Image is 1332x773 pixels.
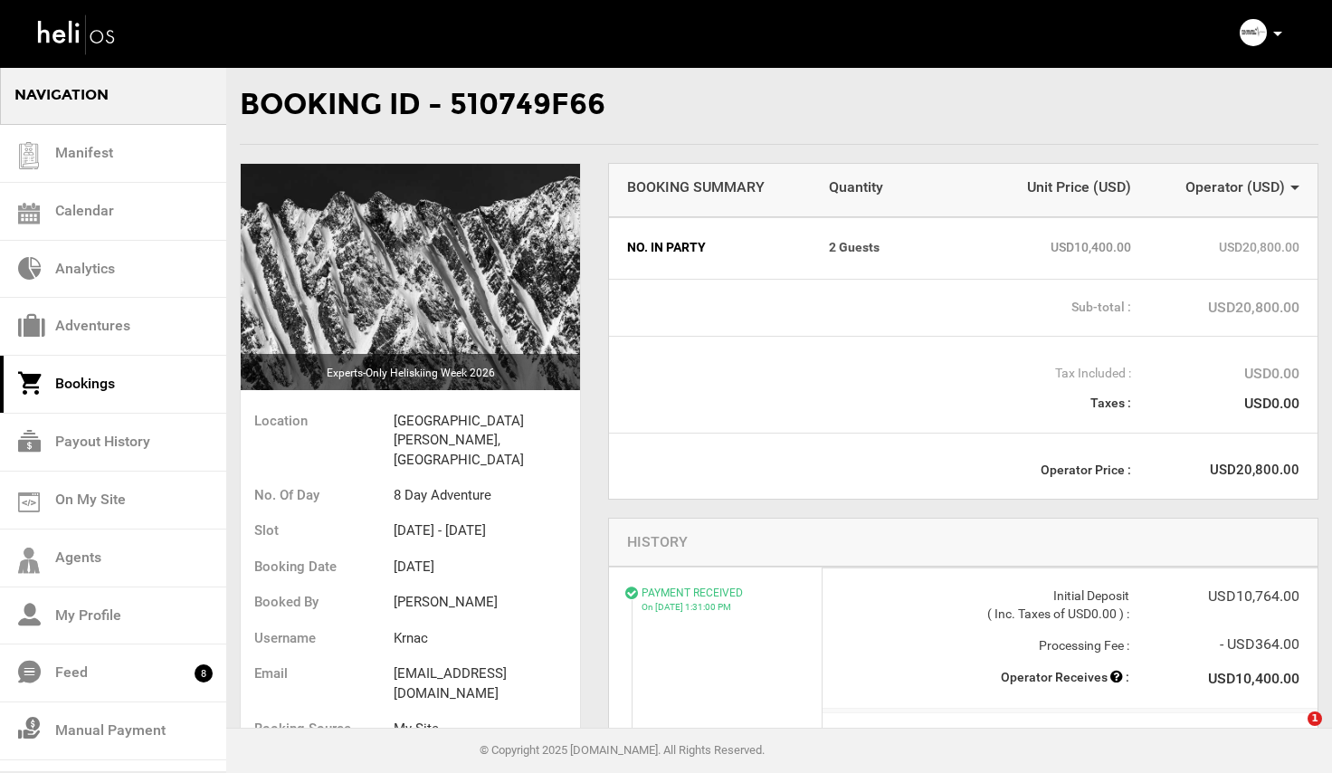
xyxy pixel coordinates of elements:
li: Email [241,656,394,692]
div: USD0.00 [1131,394,1299,415]
li: Booking Date [241,549,394,585]
li: Booking Source [241,711,394,747]
li: Airport Rd, Valdez, AK 99686, USA [394,404,580,478]
div: Operator Price : [627,461,1131,479]
span: Operator ( ) [1185,178,1285,196]
div: Tax Included : [627,364,1131,382]
li: [EMAIL_ADDRESS][DOMAIN_NAME] [394,656,580,711]
li: [PERSON_NAME] [394,585,580,620]
li: Slot [241,513,394,549]
div: - USD364.00 [1129,635,1299,655]
span: 2 Guest [829,238,964,256]
li: krnac [394,621,580,656]
img: images [241,164,580,390]
img: calendar.svg [18,203,40,224]
div: USD10,764.00 [1129,587,1299,607]
div: Processing Fee : [841,636,1129,654]
span: USD20,800.00 [1131,238,1299,256]
div: USD20,800.00 [1131,298,1299,319]
div: USD0.00 [1131,364,1299,385]
img: on_my_site.svg [18,492,40,512]
span: History [627,533,688,550]
div: USD10,400.00 [1129,727,1299,748]
abc: s [873,240,880,254]
div: Initial Deposit ( Inc. Taxes of USD0.00 ) : [841,587,1129,623]
li: Username [241,621,394,656]
span: Experts-Only Heliskiing Week 2026 [327,367,495,379]
li: [DATE] [394,549,580,585]
span: USD [1252,178,1280,196]
p: On [DATE] 1:31:00 PM [642,601,804,614]
span: Unit Price (USD) [964,177,1132,198]
li: My Site [394,711,580,747]
div: Taxes : [627,394,1131,412]
img: 2fc09df56263535bfffc428f72fcd4c8.png [1240,19,1267,46]
li: Location [241,404,394,439]
img: heli-logo [36,10,118,58]
div: Sub-total : [627,298,1131,316]
span: 1 [1308,711,1322,726]
div: Booking Summary [627,177,829,198]
li: No. of Day [241,478,394,513]
div: Quantity [829,177,964,198]
img: agents-icon.svg [18,548,40,574]
div: Remaining Balance ( Inc. Taxes of USD0.00 ) : [841,727,1129,763]
div: Booking ID - 510749F66 [240,66,1318,145]
strong: USD10,400.00 [1208,670,1299,687]
div: PAYMENT RECEIVED [642,586,804,614]
li: 8 Day Adventure [394,478,580,513]
strong: Operator Receives : [1001,670,1129,684]
span: 8 [195,664,213,682]
span: USD10,400.00 [964,238,1132,256]
li: Booked By [241,585,394,620]
iframe: Intercom live chat [1270,711,1314,755]
span: No. in Party [627,238,829,256]
img: guest-list.svg [15,142,43,169]
li: [DATE] - [DATE] [394,513,580,549]
span: USD20,800.00 [1131,461,1299,480]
